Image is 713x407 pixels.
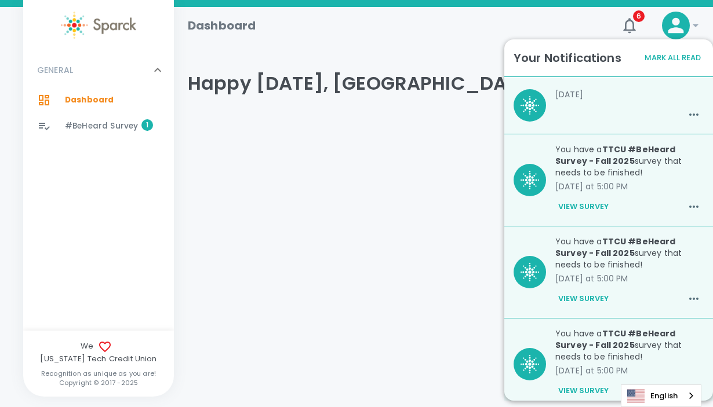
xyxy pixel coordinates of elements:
[555,273,704,284] p: [DATE] at 5:00 PM
[555,197,612,217] button: View Survey
[642,49,704,67] button: Mark All Read
[555,328,704,362] p: You have a survey that needs to be finished!
[23,340,174,365] span: We [US_STATE] Tech Credit Union
[23,378,174,387] p: Copyright © 2017 - 2025
[23,53,174,87] div: GENERAL
[555,236,675,259] b: TTCU #BeHeard Survey - Fall 2025
[141,119,153,131] span: 1
[621,384,701,407] div: Language
[188,72,699,95] h4: Happy [DATE], [GEOGRAPHIC_DATA]!
[23,113,174,139] a: #BeHeard Survey1
[555,381,612,401] button: View Survey
[37,64,73,76] p: GENERAL
[555,365,704,376] p: [DATE] at 5:00 PM
[521,171,539,189] img: BQaiEiBogYIGKEBX0BIgaIGLCniC+Iy7N1stMIOgAAAABJRU5ErkJggg==
[188,16,256,35] h1: Dashboard
[521,355,539,373] img: BQaiEiBogYIGKEBX0BIgaIGLCniC+Iy7N1stMIOgAAAABJRU5ErkJggg==
[521,263,539,281] img: BQaiEiBogYIGKEBX0BIgaIGLCniC+Iy7N1stMIOgAAAABJRU5ErkJggg==
[555,144,704,178] p: You have a survey that needs to be finished!
[633,10,645,22] span: 6
[23,87,174,113] a: Dashboard
[514,49,621,67] h6: Your Notifications
[621,385,701,406] a: English
[61,12,136,39] img: Sparck logo
[555,144,675,167] b: TTCU #BeHeard Survey - Fall 2025
[555,328,675,351] b: TTCU #BeHeard Survey - Fall 2025
[23,369,174,378] p: Recognition as unique as you are!
[65,120,138,132] span: #BeHeard Survey
[65,94,114,106] span: Dashboard
[616,12,643,39] button: 6
[555,89,704,100] p: [DATE]
[521,96,539,115] img: BQaiEiBogYIGKEBX0BIgaIGLCniC+Iy7N1stMIOgAAAABJRU5ErkJggg==
[23,12,174,39] a: Sparck logo
[23,87,174,144] div: GENERAL
[555,236,704,270] p: You have a survey that needs to be finished!
[555,289,612,309] button: View Survey
[621,384,701,407] aside: Language selected: English
[555,181,704,192] p: [DATE] at 5:00 PM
